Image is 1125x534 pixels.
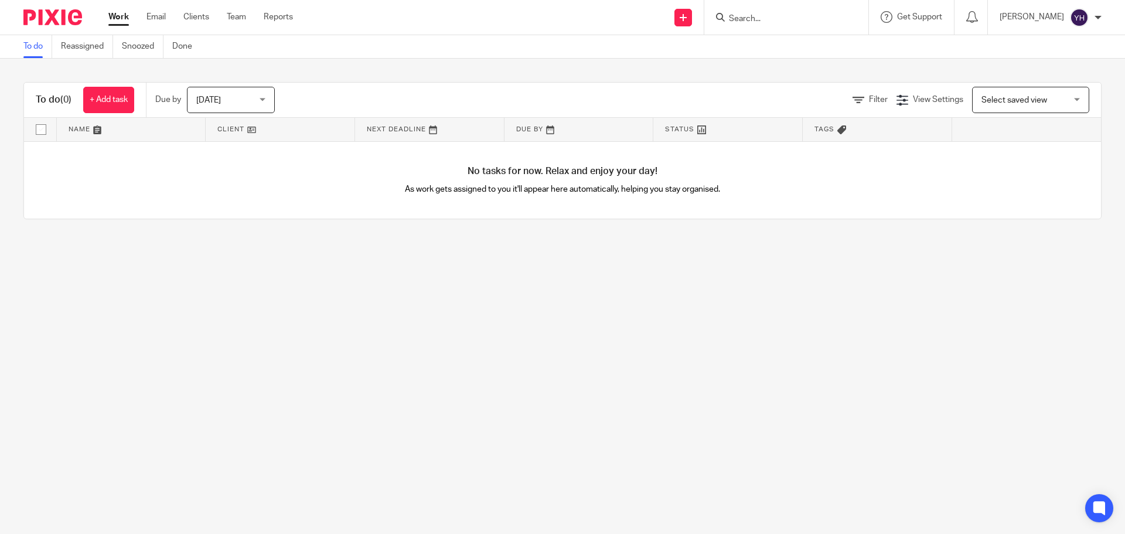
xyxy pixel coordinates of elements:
[1000,11,1064,23] p: [PERSON_NAME]
[981,96,1047,104] span: Select saved view
[1070,8,1089,27] img: svg%3E
[897,13,942,21] span: Get Support
[24,165,1101,178] h4: No tasks for now. Relax and enjoy your day!
[83,87,134,113] a: + Add task
[728,14,833,25] input: Search
[183,11,209,23] a: Clients
[264,11,293,23] a: Reports
[155,94,181,106] p: Due by
[814,126,834,132] span: Tags
[36,94,71,106] h1: To do
[294,183,832,195] p: As work gets assigned to you it'll appear here automatically, helping you stay organised.
[913,96,963,104] span: View Settings
[869,96,888,104] span: Filter
[23,35,52,58] a: To do
[108,11,129,23] a: Work
[122,35,163,58] a: Snoozed
[60,95,71,104] span: (0)
[227,11,246,23] a: Team
[146,11,166,23] a: Email
[196,96,221,104] span: [DATE]
[172,35,201,58] a: Done
[61,35,113,58] a: Reassigned
[23,9,82,25] img: Pixie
